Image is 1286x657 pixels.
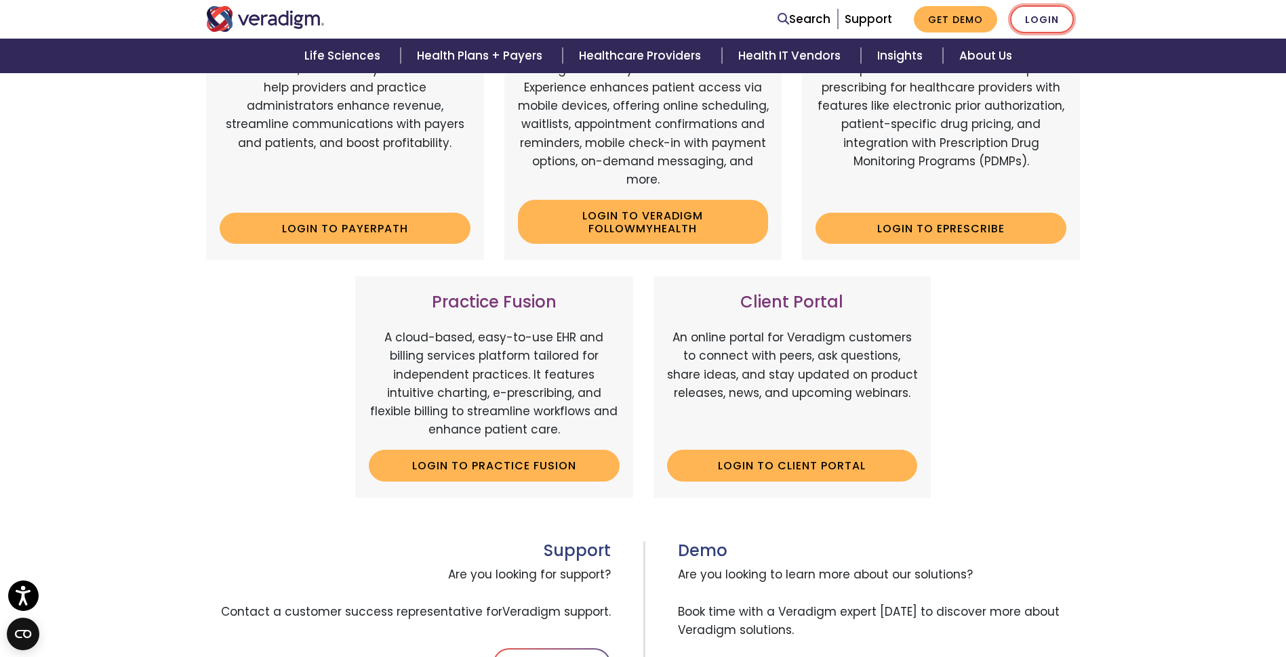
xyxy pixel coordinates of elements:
[678,541,1081,561] h3: Demo
[288,39,401,73] a: Life Sciences
[678,560,1081,645] span: Are you looking to learn more about our solutions? Book time with a Veradigm expert [DATE] to dis...
[563,39,721,73] a: Healthcare Providers
[518,200,769,244] a: Login to Veradigm FollowMyHealth
[861,39,943,73] a: Insights
[816,60,1066,203] p: A comprehensive solution that simplifies prescribing for healthcare providers with features like ...
[667,293,918,312] h3: Client Portal
[845,11,892,27] a: Support
[220,60,470,203] p: Web-based, user-friendly solutions that help providers and practice administrators enhance revenu...
[7,618,39,650] button: Open CMP widget
[518,60,769,189] p: Veradigm FollowMyHealth's Mobile Patient Experience enhances patient access via mobile devices, o...
[206,6,325,32] img: Veradigm logo
[778,10,830,28] a: Search
[401,39,563,73] a: Health Plans + Payers
[206,560,611,627] span: Are you looking for support? Contact a customer success representative for
[369,328,620,439] p: A cloud-based, easy-to-use EHR and billing services platform tailored for independent practices. ...
[369,450,620,481] a: Login to Practice Fusion
[667,328,918,439] p: An online portal for Veradigm customers to connect with peers, ask questions, share ideas, and st...
[816,213,1066,244] a: Login to ePrescribe
[1010,5,1074,33] a: Login
[502,603,611,620] span: Veradigm support.
[369,293,620,312] h3: Practice Fusion
[914,6,997,33] a: Get Demo
[722,39,861,73] a: Health IT Vendors
[1026,559,1270,641] iframe: Drift Chat Widget
[943,39,1028,73] a: About Us
[206,541,611,561] h3: Support
[220,213,470,244] a: Login to Payerpath
[667,450,918,481] a: Login to Client Portal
